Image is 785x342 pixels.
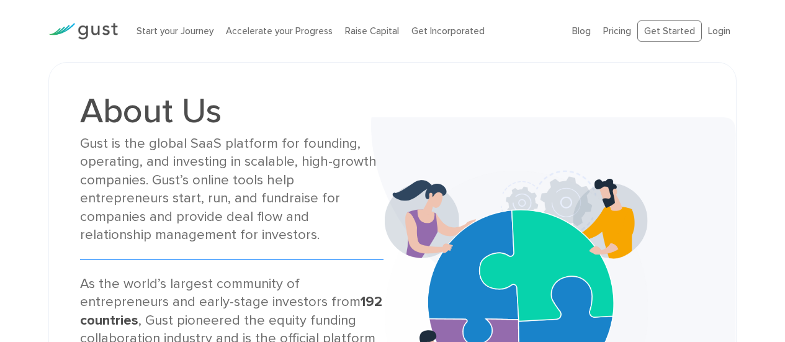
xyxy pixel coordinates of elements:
[48,23,118,40] img: Gust Logo
[80,94,383,128] h1: About Us
[708,25,730,37] a: Login
[80,294,382,328] strong: 192 countries
[345,25,399,37] a: Raise Capital
[80,135,383,245] div: Gust is the global SaaS platform for founding, operating, and investing in scalable, high-growth ...
[637,20,702,42] a: Get Started
[411,25,485,37] a: Get Incorporated
[572,25,591,37] a: Blog
[226,25,333,37] a: Accelerate your Progress
[603,25,631,37] a: Pricing
[137,25,213,37] a: Start your Journey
